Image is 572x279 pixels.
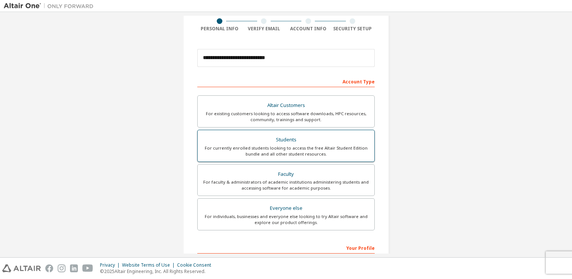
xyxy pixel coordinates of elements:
div: For currently enrolled students looking to access the free Altair Student Edition bundle and all ... [202,145,370,157]
img: instagram.svg [58,264,66,272]
div: Verify Email [242,26,286,32]
div: For faculty & administrators of academic institutions administering students and accessing softwa... [202,179,370,191]
div: Privacy [100,262,122,268]
img: facebook.svg [45,264,53,272]
div: Faculty [202,169,370,180]
div: Altair Customers [202,100,370,111]
div: Your Profile [197,242,375,254]
div: Account Info [286,26,331,32]
div: For existing customers looking to access software downloads, HPC resources, community, trainings ... [202,111,370,123]
div: Students [202,135,370,145]
div: Account Type [197,75,375,87]
div: For individuals, businesses and everyone else looking to try Altair software and explore our prod... [202,214,370,226]
img: youtube.svg [82,264,93,272]
div: Website Terms of Use [122,262,177,268]
img: Altair One [4,2,97,10]
img: linkedin.svg [70,264,78,272]
div: Personal Info [197,26,242,32]
div: Cookie Consent [177,262,216,268]
img: altair_logo.svg [2,264,41,272]
p: © 2025 Altair Engineering, Inc. All Rights Reserved. [100,268,216,275]
div: Security Setup [331,26,375,32]
div: Everyone else [202,203,370,214]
